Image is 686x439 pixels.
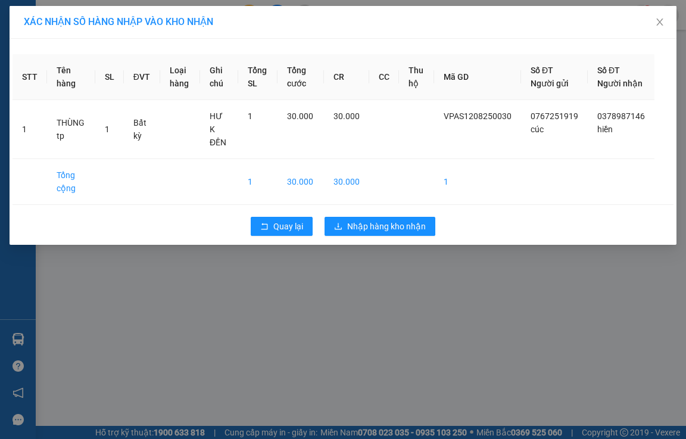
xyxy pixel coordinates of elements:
[200,54,238,100] th: Ghi chú
[325,217,435,236] button: downloadNhập hàng kho nhận
[238,54,277,100] th: Tổng SL
[105,124,110,134] span: 1
[124,54,160,100] th: ĐVT
[531,124,544,134] span: cúc
[287,111,313,121] span: 30.000
[124,100,160,159] td: Bất kỳ
[444,111,512,121] span: VPAS1208250030
[597,124,613,134] span: hiền
[347,220,426,233] span: Nhập hàng kho nhận
[531,79,569,88] span: Người gửi
[434,54,521,100] th: Mã GD
[210,111,226,147] span: HƯ K ĐỀN
[47,54,95,100] th: Tên hàng
[24,16,213,27] span: XÁC NHẬN SỐ HÀNG NHẬP VÀO KHO NHẬN
[399,54,434,100] th: Thu hộ
[597,111,645,121] span: 0378987146
[434,159,521,205] td: 1
[13,100,47,159] td: 1
[238,159,277,205] td: 1
[531,111,578,121] span: 0767251919
[47,159,95,205] td: Tổng cộng
[277,54,324,100] th: Tổng cước
[13,54,47,100] th: STT
[251,217,313,236] button: rollbackQuay lại
[324,159,369,205] td: 30.000
[47,100,95,159] td: THÙNG tp
[643,6,676,39] button: Close
[597,79,643,88] span: Người nhận
[531,66,553,75] span: Số ĐT
[655,17,665,27] span: close
[95,54,124,100] th: SL
[277,159,324,205] td: 30.000
[324,54,369,100] th: CR
[248,111,252,121] span: 1
[160,54,200,100] th: Loại hàng
[597,66,620,75] span: Số ĐT
[369,54,399,100] th: CC
[333,111,360,121] span: 30.000
[260,222,269,232] span: rollback
[273,220,303,233] span: Quay lại
[334,222,342,232] span: download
